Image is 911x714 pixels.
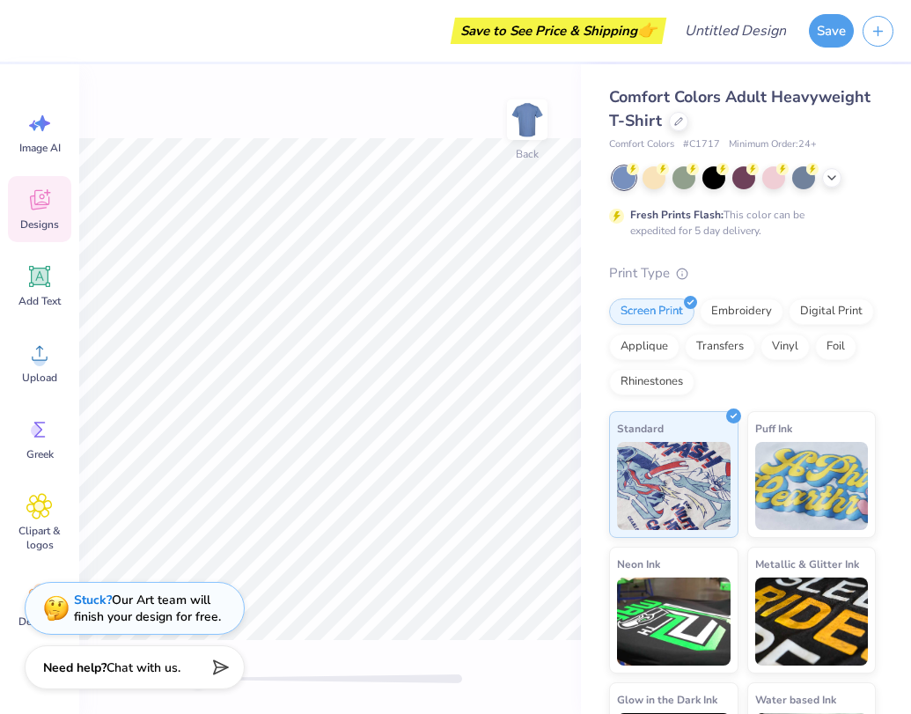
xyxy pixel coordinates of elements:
div: Embroidery [700,298,783,325]
span: Glow in the Dark Ink [617,690,717,709]
span: # C1717 [683,137,720,152]
div: Save to See Price & Shipping [455,18,662,44]
div: This color can be expedited for 5 day delivery. [630,207,847,239]
div: Foil [815,334,856,360]
input: Untitled Design [671,13,800,48]
span: Add Text [18,294,61,308]
span: Comfort Colors [609,137,674,152]
span: Water based Ink [755,690,836,709]
div: Transfers [685,334,755,360]
img: Standard [617,442,731,530]
span: Image AI [19,141,61,155]
img: Puff Ink [755,442,869,530]
div: Print Type [609,263,876,283]
span: 👉 [637,19,657,40]
span: Neon Ink [617,555,660,573]
span: Upload [22,371,57,385]
span: Designs [20,217,59,232]
div: Applique [609,334,680,360]
div: Vinyl [760,334,810,360]
button: Save [809,14,854,48]
strong: Fresh Prints Flash: [630,208,724,222]
img: Neon Ink [617,578,731,666]
span: Greek [26,447,54,461]
div: Screen Print [609,298,694,325]
span: Chat with us. [107,659,180,676]
div: Our Art team will finish your design for free. [74,592,221,625]
span: Puff Ink [755,419,792,438]
div: Digital Print [789,298,874,325]
img: Metallic & Glitter Ink [755,578,869,666]
span: Decorate [18,615,61,629]
strong: Need help? [43,659,107,676]
span: Clipart & logos [11,524,69,552]
span: Comfort Colors Adult Heavyweight T-Shirt [609,86,871,131]
span: Minimum Order: 24 + [729,137,817,152]
strong: Stuck? [74,592,112,608]
span: Standard [617,419,664,438]
span: Metallic & Glitter Ink [755,555,859,573]
div: Rhinestones [609,369,694,395]
div: Back [516,146,539,162]
img: Back [510,102,545,137]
